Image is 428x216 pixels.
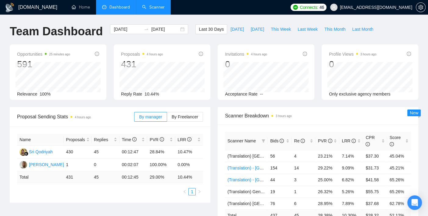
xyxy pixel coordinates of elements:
[144,27,149,32] span: to
[410,110,418,115] span: New
[17,51,70,58] span: Opportunities
[147,53,163,56] time: 4 hours ago
[102,5,106,9] span: dashboard
[121,92,142,96] span: Reply Rate
[17,92,37,96] span: Relevance
[114,26,141,33] input: Start date
[301,139,305,143] span: info-circle
[75,116,91,119] time: 4 hours ago
[268,197,291,209] td: 76
[303,52,307,56] span: info-circle
[247,24,267,34] button: [DATE]
[339,186,363,197] td: 5.26%
[329,92,391,96] span: Only exclusive agency members
[298,26,318,33] span: Last Week
[363,197,387,209] td: $37.68
[227,201,297,206] span: (Translation) [GEOGRAPHIC_DATA]
[24,152,28,156] img: gigradar-bm.png
[17,113,134,120] span: Proposal Sending Stats
[300,4,318,11] span: Connects:
[387,150,411,162] td: 45.04%
[20,161,27,169] img: MS
[292,174,316,186] td: 3
[387,186,411,197] td: 65.26%
[316,197,339,209] td: 28.95%
[175,159,203,171] td: 0.00%
[196,188,203,195] button: right
[366,135,375,147] span: CPR
[151,26,179,33] input: End date
[339,162,363,174] td: 9.09%
[227,189,268,194] span: (Translation) General
[407,52,411,56] span: info-circle
[230,26,244,33] span: [DATE]
[329,58,376,70] div: 0
[66,136,85,143] span: Proposals
[352,26,373,33] span: Last Month
[199,26,224,33] span: Last 30 Days
[188,188,196,195] li: 1
[267,24,294,34] button: This Week
[175,171,203,183] td: 10.44 %
[29,148,53,155] div: Sri Qodriyah
[175,146,203,159] td: 10.47%
[318,138,332,143] span: PVR
[139,114,162,119] span: By manager
[227,154,297,159] span: (Translation) [GEOGRAPHIC_DATA]
[121,58,163,70] div: 431
[227,138,256,143] span: Scanner Name
[268,150,291,162] td: 56
[328,139,332,143] span: info-circle
[251,53,267,56] time: 4 hours ago
[150,137,164,142] span: PVR
[144,92,159,96] span: 10.44%
[147,146,175,159] td: 28.84%
[29,161,79,168] div: [PERSON_NAME] Ozcelik
[225,51,267,58] span: Invitations
[363,150,387,162] td: $37.30
[109,5,130,10] span: Dashboard
[260,136,266,145] span: filter
[387,174,411,186] td: 65.26%
[316,162,339,174] td: 29.22%
[20,162,79,167] a: MS[PERSON_NAME] Ozcelik
[94,136,112,143] span: Replies
[183,190,187,193] span: left
[5,3,15,12] img: logo
[276,114,292,118] time: 3 hours ago
[95,52,99,56] span: info-circle
[144,27,149,32] span: swap-right
[119,171,148,183] td: 00:12:45
[17,171,64,183] td: Total
[132,137,137,141] span: info-circle
[172,114,198,119] span: By Freelancer
[195,24,227,34] button: Last 30 Days
[160,137,164,141] span: info-circle
[366,142,370,146] span: info-circle
[407,195,422,210] div: Open Intercom Messenger
[339,197,363,209] td: 7.89%
[363,186,387,197] td: $55.75
[349,24,376,34] button: Last Month
[294,138,305,143] span: Re
[292,186,316,197] td: 1
[196,188,203,195] li: Next Page
[119,159,148,171] td: 00:02:07
[72,5,90,10] a: homeHome
[342,138,356,143] span: LRR
[319,4,324,11] span: 46
[324,26,345,33] span: This Month
[316,174,339,186] td: 25.00%
[271,26,291,33] span: This Week
[225,58,267,70] div: 0
[199,52,203,56] span: info-circle
[10,24,103,39] h1: Team Dashboard
[262,139,265,143] span: filter
[91,171,119,183] td: 45
[227,24,247,34] button: [DATE]
[292,197,316,209] td: 6
[49,53,70,56] time: 25 minutes ago
[316,186,339,197] td: 26.32%
[64,146,92,159] td: 430
[360,53,376,56] time: 3 hours ago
